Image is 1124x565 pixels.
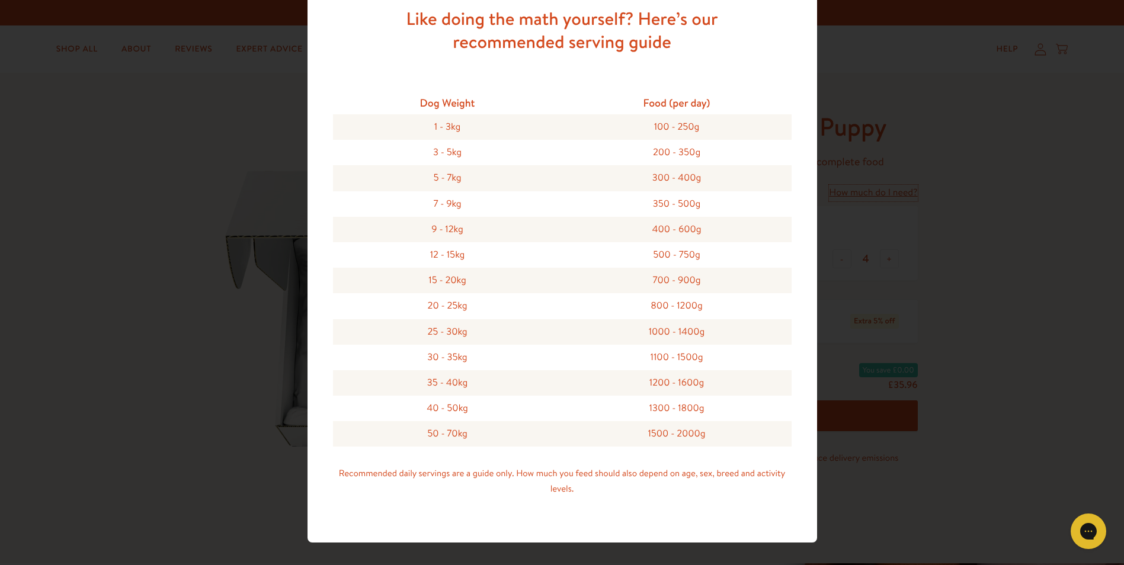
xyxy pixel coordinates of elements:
[562,242,792,268] div: 500 - 750g
[562,91,792,114] div: Food (per day)
[562,191,792,217] div: 350 - 500g
[562,268,792,293] div: 700 - 900g
[562,370,792,396] div: 1200 - 1600g
[333,293,562,319] div: 20 - 25kg
[333,421,562,447] div: 50 - 70kg
[562,421,792,447] div: 1500 - 2000g
[333,191,562,217] div: 7 - 9kg
[333,319,562,345] div: 25 - 30kg
[562,165,792,191] div: 300 - 400g
[562,114,792,140] div: 100 - 250g
[333,370,562,396] div: 35 - 40kg
[333,466,792,496] p: Recommended daily servings are a guide only. How much you feed should also depend on age, sex, br...
[562,217,792,242] div: 400 - 600g
[333,217,562,242] div: 9 - 12kg
[333,140,562,165] div: 3 - 5kg
[1065,509,1112,553] iframe: Gorgias live chat messenger
[333,165,562,191] div: 5 - 7kg
[333,91,562,114] div: Dog Weight
[333,345,562,370] div: 30 - 35kg
[562,396,792,421] div: 1300 - 1800g
[373,7,752,53] h3: Like doing the math yourself? Here’s our recommended serving guide
[333,396,562,421] div: 40 - 50kg
[333,114,562,140] div: 1 - 3kg
[333,268,562,293] div: 15 - 20kg
[562,319,792,345] div: 1000 - 1400g
[562,345,792,370] div: 1100 - 1500g
[562,293,792,319] div: 800 - 1200g
[562,140,792,165] div: 200 - 350g
[333,242,562,268] div: 12 - 15kg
